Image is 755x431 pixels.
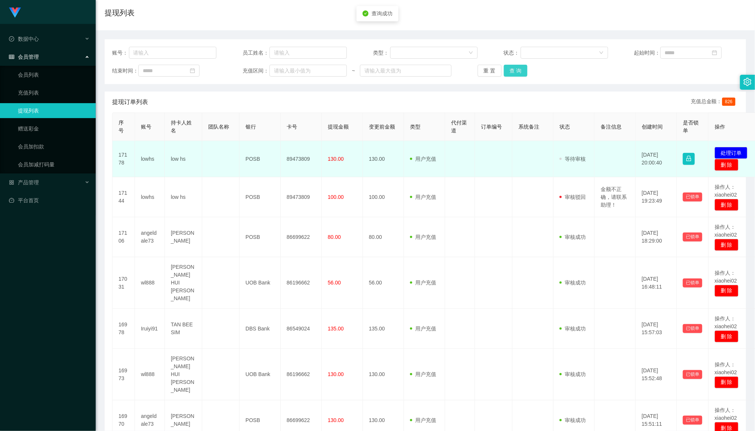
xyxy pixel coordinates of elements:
[601,124,622,130] span: 备注信息
[599,50,604,56] i: 图标: down
[636,309,677,349] td: [DATE] 15:57:03
[9,193,90,208] a: 图标: dashboard平台首页
[135,177,165,217] td: lowhs
[715,361,737,375] span: 操作人：xiaohei02
[363,141,404,177] td: 130.00
[373,49,390,57] span: 类型：
[281,257,322,309] td: 86196662
[240,349,281,400] td: UOB Bank
[9,36,14,41] i: 图标: check-circle-o
[135,257,165,309] td: wl888
[722,98,736,106] span: 826
[18,67,90,82] a: 会员列表
[642,124,663,130] span: 创建时间
[328,156,344,162] span: 130.00
[135,309,165,349] td: Iruiyi91
[240,309,281,349] td: DBS Bank
[18,85,90,100] a: 充值列表
[9,180,14,185] i: 图标: appstore-o
[135,349,165,400] td: wl888
[410,156,436,162] span: 用户充值
[118,120,124,133] span: 序号
[141,124,151,130] span: 账号
[281,217,322,257] td: 86699622
[683,278,702,287] button: 已锁单
[636,257,677,309] td: [DATE] 16:48:11
[560,156,586,162] span: 等待审核
[243,49,269,57] span: 员工姓名：
[18,139,90,154] a: 会员加扣款
[243,67,269,75] span: 充值区间：
[369,124,395,130] span: 变更前金额
[165,257,202,309] td: [PERSON_NAME] HUI [PERSON_NAME]
[9,54,39,60] span: 会员管理
[469,50,473,56] i: 图标: down
[9,179,39,185] span: 产品管理
[18,103,90,118] a: 提现列表
[208,124,229,130] span: 团队名称
[135,141,165,177] td: lowhs
[715,199,739,211] button: 删 除
[171,120,192,133] span: 持卡人姓名
[715,270,737,284] span: 操作人：xiaohei02
[715,159,739,171] button: 删 除
[683,324,702,333] button: 已锁单
[240,141,281,177] td: POSB
[363,349,404,400] td: 130.00
[113,309,135,349] td: 16978
[683,153,695,165] button: 图标: lock
[18,157,90,172] a: 会员加减打码量
[281,309,322,349] td: 86549024
[363,309,404,349] td: 135.00
[372,10,392,16] span: 查询成功
[240,257,281,309] td: UOB Bank
[281,177,322,217] td: 89473809
[328,371,344,377] span: 130.00
[410,371,436,377] span: 用户充值
[112,67,138,75] span: 结束时间：
[328,417,344,423] span: 130.00
[112,98,148,107] span: 提现订单列表
[715,285,739,297] button: 删 除
[363,177,404,217] td: 100.00
[269,65,347,77] input: 请输入最小值为
[743,78,752,86] i: 图标: setting
[634,49,660,57] span: 起始时间：
[328,124,349,130] span: 提现金额
[715,224,737,238] span: 操作人：xiaohei02
[165,349,202,400] td: [PERSON_NAME] HUI [PERSON_NAME]
[715,147,748,159] button: 处理订单
[560,124,570,130] span: 状态
[410,234,436,240] span: 用户充值
[712,50,717,55] i: 图标: calendar
[18,121,90,136] a: 赠送彩金
[560,326,586,332] span: 审核成功
[165,177,202,217] td: low hs
[113,349,135,400] td: 16973
[328,234,341,240] span: 80.00
[560,371,586,377] span: 审核成功
[410,326,436,332] span: 用户充值
[451,120,467,133] span: 代付渠道
[504,65,528,77] button: 查 询
[9,36,39,42] span: 数据中心
[328,194,344,200] span: 100.00
[560,234,586,240] span: 审核成功
[691,98,739,107] div: 充值总金额：
[683,120,699,133] span: 是否锁单
[410,417,436,423] span: 用户充值
[105,7,135,18] h1: 提现列表
[636,177,677,217] td: [DATE] 19:23:49
[328,280,341,286] span: 56.00
[715,315,737,329] span: 操作人：xiaohei02
[113,141,135,177] td: 17178
[715,407,737,421] span: 操作人：xiaohei02
[683,416,702,425] button: 已锁单
[481,124,502,130] span: 订单编号
[410,280,436,286] span: 用户充值
[560,417,586,423] span: 审核成功
[595,177,636,217] td: 金额不正确，请联系助理！
[240,177,281,217] td: POSB
[560,280,586,286] span: 审核成功
[281,349,322,400] td: 86196662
